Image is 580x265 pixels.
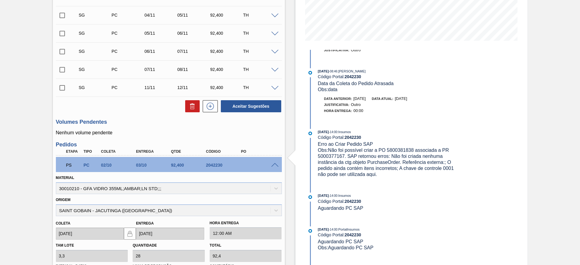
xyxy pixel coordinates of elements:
[65,158,83,172] div: Aguardando PC SAP
[318,206,363,211] span: Aguardando PC SAP
[205,149,244,154] div: Código
[210,219,282,228] label: Hora Entrega
[200,100,218,112] div: Nova sugestão
[176,49,212,54] div: 07/11/2025
[124,228,136,240] button: locked
[77,85,114,90] div: Sugestão Criada
[56,119,282,125] h3: Volumes Pendentes
[318,142,373,147] span: Erro ao Criar Pedido SAP
[110,13,147,18] div: Pedido de Compra
[318,199,461,204] div: Código Portal:
[318,81,394,86] span: Data da Coleta do Pedido Atrasada
[337,130,351,134] span: : Insumos
[372,97,393,101] span: Data atual:
[56,176,74,180] label: Material
[318,148,455,177] span: Obs: Não foi possível criar a PO 5800381838 associada a PR 5000377167. SAP retornou erros: Não fo...
[82,149,100,154] div: Tipo
[337,194,351,197] span: : Insumos
[56,130,282,136] p: Nenhum volume pendente
[176,67,212,72] div: 08/11/2025
[77,67,114,72] div: Sugestão Criada
[318,194,329,197] span: [DATE]
[99,163,139,168] div: 02/10/2025
[242,13,278,18] div: TH
[353,108,363,113] span: 00:00
[345,232,361,237] strong: 2042230
[110,85,147,90] div: Pedido de Compra
[110,67,147,72] div: Pedido de Compra
[66,163,81,168] p: PS
[56,142,282,148] h3: Pedidos
[210,243,221,247] label: Total
[337,228,359,231] span: : PortalInsumos
[221,100,281,112] button: Aceitar Sugestões
[134,163,174,168] div: 03/10/2025
[351,48,361,52] span: Outro
[65,149,83,154] div: Etapa
[169,163,209,168] div: 92,400
[169,149,209,154] div: Qtde
[318,74,461,79] div: Código Portal:
[77,31,114,36] div: Sugestão Criada
[308,132,312,135] img: atual
[351,102,361,107] span: Outro
[329,194,337,197] span: - 14:00
[134,149,174,154] div: Entrega
[353,96,366,101] span: [DATE]
[345,135,361,140] strong: 2042230
[126,230,134,237] img: locked
[136,221,154,225] label: Entrega
[329,228,337,231] span: - 14:00
[143,85,179,90] div: 11/11/2025
[209,49,245,54] div: 92,400
[56,243,74,247] label: Tam lote
[205,163,244,168] div: 2042230
[318,239,363,244] span: Aguardando PC SAP
[176,31,212,36] div: 06/11/2025
[82,163,100,168] div: Pedido de Compra
[56,228,124,240] input: dd/mm/yyyy
[209,67,245,72] div: 92,400
[308,71,312,75] img: atual
[395,96,407,101] span: [DATE]
[308,229,312,233] img: atual
[318,130,329,134] span: [DATE]
[308,195,312,199] img: atual
[176,13,212,18] div: 05/11/2025
[324,97,352,101] span: Data anterior:
[110,31,147,36] div: Pedido de Compra
[318,245,373,250] span: Obs: Aguardando PC SAP
[77,49,114,54] div: Sugestão Criada
[136,228,204,240] input: dd/mm/yyyy
[318,228,329,231] span: [DATE]
[143,31,179,36] div: 05/11/2025
[176,85,212,90] div: 12/11/2025
[143,13,179,18] div: 04/11/2025
[329,130,337,134] span: - 14:00
[242,31,278,36] div: TH
[242,85,278,90] div: TH
[324,48,350,52] span: Justificativa:
[337,69,366,73] span: : [PERSON_NAME]
[218,100,282,113] div: Aceitar Sugestões
[318,69,329,73] span: [DATE]
[143,67,179,72] div: 07/11/2025
[56,198,71,202] label: Origem
[324,109,352,113] span: Hora Entrega :
[182,100,200,112] div: Excluir Sugestões
[242,67,278,72] div: TH
[209,13,245,18] div: 92,400
[345,74,361,79] strong: 2042230
[324,103,350,107] span: Justificativa:
[110,49,147,54] div: Pedido de Compra
[77,13,114,18] div: Sugestão Criada
[329,70,337,73] span: - 08:46
[345,199,361,204] strong: 2042230
[209,85,245,90] div: 92,400
[56,221,70,225] label: Coleta
[318,232,461,237] div: Código Portal:
[209,31,245,36] div: 92,400
[143,49,179,54] div: 06/11/2025
[240,149,279,154] div: PO
[99,149,139,154] div: Coleta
